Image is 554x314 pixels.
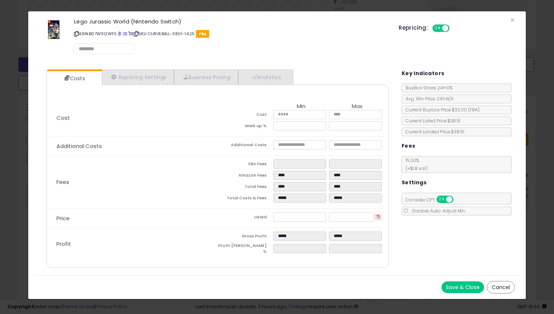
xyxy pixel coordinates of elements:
a: All offer listings [123,31,127,37]
a: Your listing only [128,31,132,37]
h5: Key Indicators [402,69,444,78]
td: Profit [PERSON_NAME] % [218,243,273,256]
span: OFF [448,25,460,32]
h5: Fees [402,141,415,151]
th: Max [329,103,385,110]
h5: Settings [402,178,426,187]
p: Fees [51,179,218,185]
th: Min [273,103,329,110]
td: FBA Fees [218,159,273,171]
td: Gross Profit [218,232,273,243]
a: Business Pricing [174,70,238,85]
h3: Lego Jurassic World (Nintendo Switch) [74,19,388,24]
span: Current Listed Price: $38.51 [402,118,461,124]
span: Current Landed Price: $38.51 [402,129,464,135]
a: BuyBox page [118,31,122,37]
span: (+$1.8 var) [402,165,428,171]
span: Current Buybox Price: [402,107,480,113]
p: Price [51,215,218,221]
p: Profit [51,241,218,247]
td: Cost [218,110,273,121]
p: ASIN: B07W312WFS | SKU: CURVEBALL-3801-14.25 [74,28,388,40]
td: Total Fees [218,182,273,193]
span: × [510,15,515,25]
button: Cancel [487,281,515,293]
span: ON [437,196,446,203]
a: Repricing Settings [102,70,174,85]
button: Save & Close [442,281,484,293]
span: FBA [196,30,210,38]
span: OFF [452,196,464,203]
td: Mark up % [218,121,273,133]
span: $32.00 [452,107,480,113]
span: Disable Auto-Adjust Min [409,208,465,214]
img: 51LBCA11ZmL._SL60_.jpg [45,19,63,41]
td: Total Costs & Fees [218,193,273,205]
span: Consider CPT: [402,197,463,203]
h5: Repricing: [399,25,428,31]
span: Avg. Win Price 24h: N/A [402,96,454,102]
p: Additional Costs [51,143,218,149]
td: Listed [218,213,273,224]
td: Amazon Fees [218,171,273,182]
a: Costs [47,71,101,86]
span: ON [433,25,442,32]
span: ( FBA ) [468,107,480,113]
a: Analytics [238,70,292,85]
span: 15.00 % [402,157,428,171]
td: Additional Costs [218,140,273,152]
span: BuyBox Share 24h: 0% [402,85,453,91]
p: Cost [51,115,218,121]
